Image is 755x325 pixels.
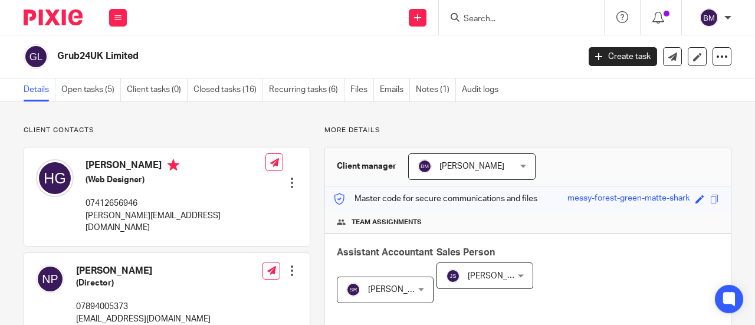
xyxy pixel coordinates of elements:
[436,248,495,257] span: Sales Person
[567,192,690,206] div: messy-forest-green-matte-shark
[462,14,569,25] input: Search
[468,272,533,280] span: [PERSON_NAME]
[36,159,74,197] img: svg%3E
[446,269,460,283] img: svg%3E
[76,265,211,277] h4: [PERSON_NAME]
[418,159,432,173] img: svg%3E
[269,78,344,101] a: Recurring tasks (6)
[86,210,265,234] p: [PERSON_NAME][EMAIL_ADDRESS][DOMAIN_NAME]
[337,248,433,257] span: Assistant Accountant
[86,198,265,209] p: 07412656946
[337,160,396,172] h3: Client manager
[350,78,374,101] a: Files
[24,126,310,135] p: Client contacts
[57,50,468,63] h2: Grub24UK Limited
[416,78,456,101] a: Notes (1)
[24,9,83,25] img: Pixie
[462,78,504,101] a: Audit logs
[168,159,179,171] i: Primary
[127,78,188,101] a: Client tasks (0)
[380,78,410,101] a: Emails
[86,159,265,174] h4: [PERSON_NAME]
[352,218,422,227] span: Team assignments
[324,126,731,135] p: More details
[334,193,537,205] p: Master code for secure communications and files
[24,44,48,69] img: svg%3E
[368,285,433,294] span: [PERSON_NAME]
[61,78,121,101] a: Open tasks (5)
[439,162,504,170] span: [PERSON_NAME]
[346,283,360,297] img: svg%3E
[589,47,657,66] a: Create task
[700,8,718,27] img: svg%3E
[76,277,211,289] h5: (Director)
[76,313,211,325] p: [EMAIL_ADDRESS][DOMAIN_NAME]
[24,78,55,101] a: Details
[86,174,265,186] h5: (Web Designer)
[36,265,64,293] img: svg%3E
[76,301,211,313] p: 07894005373
[193,78,263,101] a: Closed tasks (16)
